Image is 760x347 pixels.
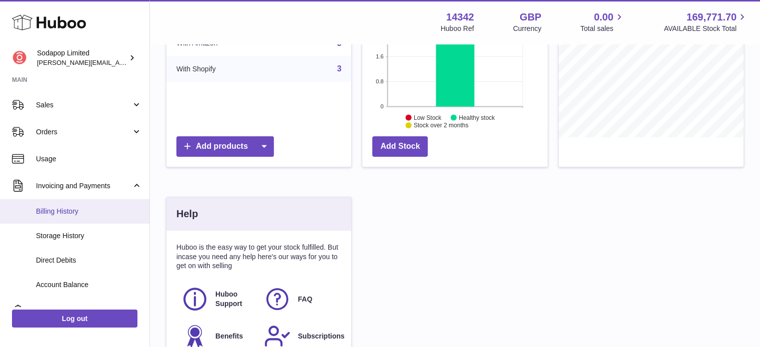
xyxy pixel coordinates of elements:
img: david@sodapop-audio.co.uk [12,50,27,65]
div: Sodapop Limited [37,48,127,67]
span: Orders [36,127,131,137]
a: 169,771.70 AVAILABLE Stock Total [664,10,748,33]
span: Huboo Support [215,290,253,309]
a: 0.00 Total sales [580,10,625,33]
a: 3 [337,64,341,73]
text: Stock over 2 months [414,122,468,129]
text: Low Stock [414,114,442,121]
span: Billing History [36,207,142,216]
a: 3 [337,39,341,47]
text: 0.8 [376,78,384,84]
span: Benefits [215,332,243,341]
a: Add products [176,136,274,157]
a: FAQ [264,286,336,313]
text: Healthy stock [459,114,495,121]
span: Direct Debits [36,256,142,265]
strong: GBP [520,10,541,24]
span: Subscriptions [298,332,344,341]
span: Usage [36,154,142,164]
span: Account Balance [36,280,142,290]
span: [PERSON_NAME][EMAIL_ADDRESS][DOMAIN_NAME] [37,58,200,66]
h3: Help [176,207,198,221]
span: Storage History [36,231,142,241]
strong: 14342 [446,10,474,24]
text: 0 [381,103,384,109]
span: Invoicing and Payments [36,181,131,191]
a: Huboo Support [181,286,254,313]
span: 169,771.70 [687,10,737,24]
span: Sales [36,100,131,110]
a: Log out [12,310,137,328]
p: Huboo is the easy way to get your stock fulfilled. But incase you need any help here's our ways f... [176,243,341,271]
span: Cases [36,306,142,315]
span: FAQ [298,295,312,304]
a: Add Stock [372,136,428,157]
span: AVAILABLE Stock Total [664,24,748,33]
div: Currency [513,24,542,33]
text: 1.6 [376,53,384,59]
div: Huboo Ref [441,24,474,33]
span: Total sales [580,24,625,33]
td: With Shopify [166,56,268,82]
span: 0.00 [594,10,614,24]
